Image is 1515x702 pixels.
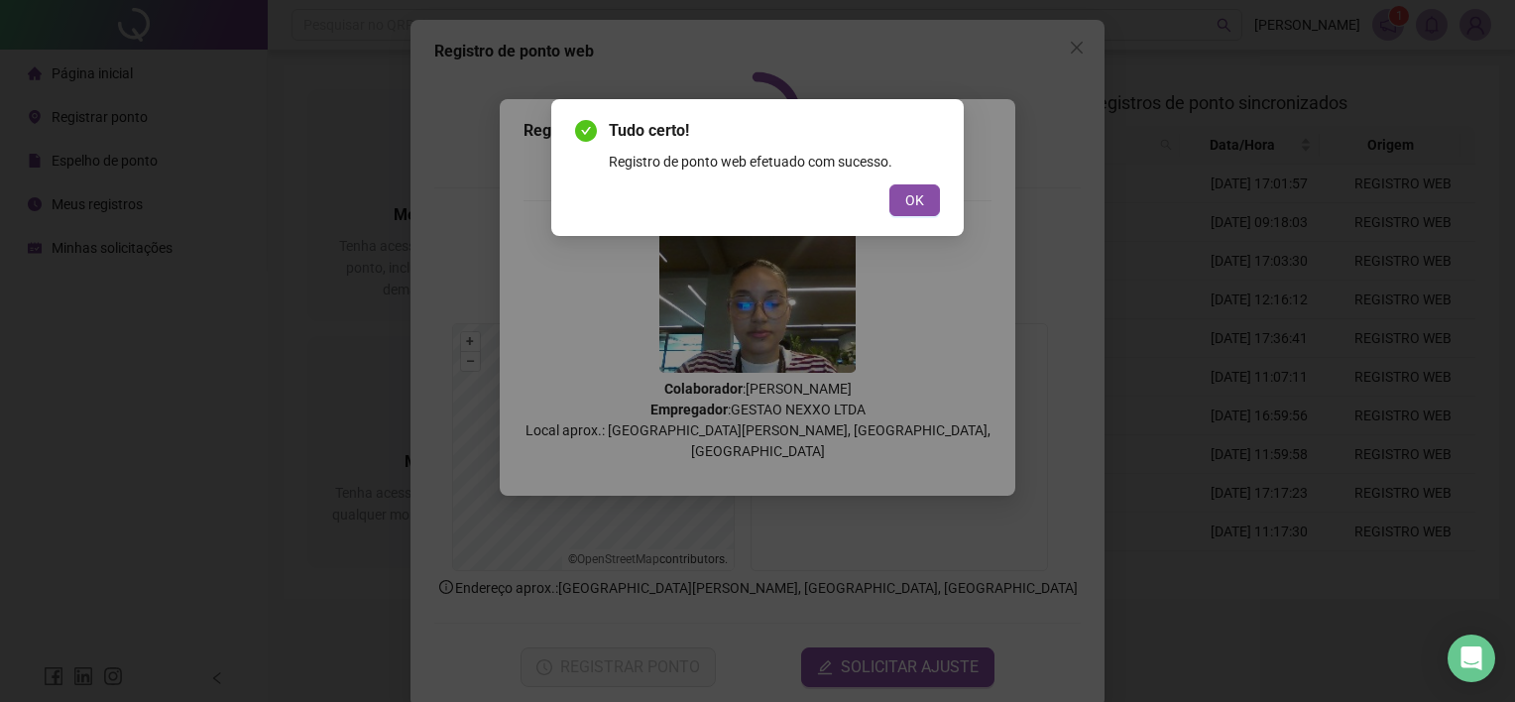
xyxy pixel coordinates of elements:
[575,120,597,142] span: check-circle
[609,119,940,143] span: Tudo certo!
[905,189,924,211] span: OK
[1448,635,1495,682] div: Open Intercom Messenger
[609,151,940,173] div: Registro de ponto web efetuado com sucesso.
[889,184,940,216] button: OK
